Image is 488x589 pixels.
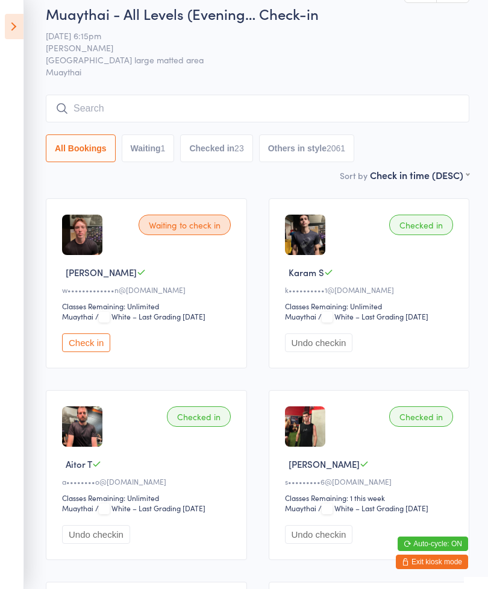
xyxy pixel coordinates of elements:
div: 1 [161,143,166,153]
div: Muaythai [285,311,316,321]
div: Classes Remaining: Unlimited [285,301,457,311]
span: / White – Last Grading [DATE] [95,311,205,321]
button: Others in style2061 [259,134,354,162]
img: image1725961363.png [62,406,102,447]
input: Search [46,95,469,122]
span: [PERSON_NAME] [46,42,451,54]
div: Classes Remaining: Unlimited [62,493,234,503]
div: 2061 [327,143,345,153]
button: Undo checkin [285,333,353,352]
span: / White – Last Grading [DATE] [95,503,205,513]
label: Sort by [340,169,368,181]
button: All Bookings [46,134,116,162]
img: image1671693552.png [285,406,325,447]
button: Undo checkin [62,525,130,544]
button: Undo checkin [285,525,353,544]
span: / White – Last Grading [DATE] [318,503,428,513]
span: [PERSON_NAME] [66,266,137,279]
span: [GEOGRAPHIC_DATA] large matted area [46,54,451,66]
span: Aitor T [66,458,92,470]
button: Waiting1 [122,134,175,162]
button: Auto-cycle: ON [398,537,468,551]
div: Waiting to check in [139,215,231,235]
div: Muaythai [62,503,93,513]
button: Check in [62,333,110,352]
div: Muaythai [62,311,93,321]
div: Muaythai [285,503,316,513]
div: Checked in [389,406,453,427]
img: image1753861069.png [62,215,102,255]
button: Exit kiosk mode [396,555,468,569]
div: Classes Remaining: 1 this week [285,493,457,503]
button: Checked in23 [180,134,252,162]
img: image1753688417.png [285,215,325,255]
span: [DATE] 6:15pm [46,30,451,42]
div: w•••••••••••••n@[DOMAIN_NAME] [62,285,234,295]
div: Check in time (DESC) [370,168,469,181]
div: s•••••••••6@[DOMAIN_NAME] [285,476,457,487]
span: Karam S [289,266,324,279]
span: / White – Last Grading [DATE] [318,311,428,321]
div: Checked in [389,215,453,235]
span: [PERSON_NAME] [289,458,360,470]
div: Classes Remaining: Unlimited [62,301,234,311]
span: Muaythai [46,66,469,78]
div: 23 [234,143,244,153]
div: Checked in [167,406,231,427]
h2: Muaythai - All Levels (Evening… Check-in [46,4,469,24]
div: a••••••••o@[DOMAIN_NAME] [62,476,234,487]
div: k••••••••••1@[DOMAIN_NAME] [285,285,457,295]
